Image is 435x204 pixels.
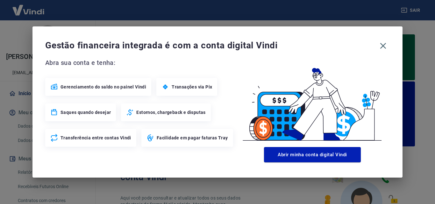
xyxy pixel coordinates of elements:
span: Transferência entre contas Vindi [61,135,131,141]
span: Estornos, chargeback e disputas [136,109,205,116]
span: Gerenciamento do saldo no painel Vindi [61,84,146,90]
span: Facilidade em pagar faturas Tray [157,135,228,141]
span: Transações via Pix [172,84,212,90]
button: Abrir minha conta digital Vindi [264,147,361,162]
span: Gestão financeira integrada é com a conta digital Vindi [45,39,376,52]
img: Good Billing [235,58,390,144]
span: Saques quando desejar [61,109,111,116]
span: Abra sua conta e tenha: [45,58,235,68]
